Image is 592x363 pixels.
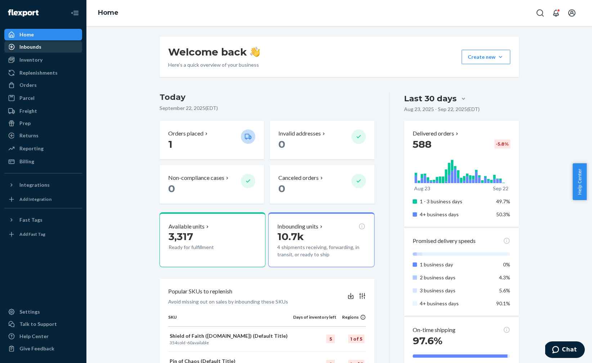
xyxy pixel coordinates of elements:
[19,231,45,237] div: Add Fast Tag
[4,179,82,191] button: Integrations
[4,156,82,167] a: Billing
[8,9,39,17] img: Flexport logo
[4,306,82,318] a: Settings
[413,129,460,138] button: Delivered orders
[19,345,54,352] div: Give Feedback
[278,138,285,150] span: 0
[277,222,318,231] p: Inbounding units
[4,41,82,53] a: Inbounds
[573,163,587,200] button: Help Center
[19,43,41,50] div: Inbounds
[348,335,364,343] div: 1 of 5
[168,298,288,305] p: Avoid missing out on sales by inbounding these SKUs
[270,121,374,159] button: Invalid addresses 0
[414,185,430,192] p: Aug 23
[19,94,35,102] div: Parcel
[420,261,491,268] p: 1 business day
[533,6,547,20] button: Open Search Box
[98,9,118,17] a: Home
[420,274,491,281] p: 2 business days
[420,287,491,294] p: 3 business days
[496,198,510,204] span: 49.7%
[19,56,42,63] div: Inventory
[19,308,40,315] div: Settings
[160,165,264,204] button: Non-compliance cases 0
[160,121,264,159] button: Orders placed 1
[19,69,58,76] div: Replenishments
[4,229,82,240] a: Add Fast Tag
[170,340,177,345] span: 354
[19,132,39,139] div: Returns
[496,300,510,306] span: 90.1%
[496,211,510,217] span: 50.3%
[4,92,82,104] a: Parcel
[336,314,366,320] div: Regions
[499,274,510,280] span: 4.3%
[168,314,293,326] th: SKU
[277,230,304,243] span: 10.7k
[168,174,224,182] p: Non-compliance cases
[169,244,235,251] p: Ready for fulfillment
[4,318,82,330] button: Talk to Support
[4,343,82,354] button: Give Feedback
[19,333,49,340] div: Help Center
[326,335,335,343] div: 5
[19,196,51,202] div: Add Integration
[160,212,265,267] button: Available units3,317Ready for fulfillment
[4,143,82,154] a: Reporting
[19,158,34,165] div: Billing
[169,230,193,243] span: 3,317
[404,93,457,104] div: Last 30 days
[4,67,82,79] a: Replenishments
[160,105,375,112] p: September 22, 2025 ( EDT )
[19,31,34,38] div: Home
[4,105,82,117] a: Freight
[170,340,292,346] p: sold · available
[4,194,82,205] a: Add Integration
[404,106,480,113] p: Aug 23, 2025 - Sep 22, 2025 ( EDT )
[19,120,31,127] div: Prep
[19,145,44,152] div: Reporting
[4,29,82,40] a: Home
[278,174,319,182] p: Canceled orders
[494,140,510,149] div: -5.8 %
[68,6,82,20] button: Close Navigation
[493,185,508,192] p: Sep 22
[4,130,82,141] a: Returns
[168,138,172,150] span: 1
[462,50,510,64] button: Create new
[168,45,260,58] h1: Welcome back
[19,181,50,189] div: Integrations
[420,211,491,218] p: 4+ business days
[413,335,443,347] span: 97.6%
[168,61,260,68] p: Here’s a quick overview of your business
[420,198,491,205] p: 1 - 3 business days
[413,326,456,334] p: On-time shipping
[565,6,579,20] button: Open account menu
[168,182,175,195] span: 0
[270,165,374,204] button: Canceled orders 0
[293,314,336,326] th: Days of inventory left
[19,216,42,223] div: Fast Tags
[413,138,431,150] span: 588
[413,237,476,245] p: Promised delivery speeds
[19,320,57,328] div: Talk to Support
[187,340,192,345] span: 60
[250,47,260,57] img: hand-wave emoji
[4,118,82,129] a: Prep
[545,341,585,359] iframe: Opens a widget where you can chat to one of our agents
[278,182,285,195] span: 0
[420,300,491,307] p: 4+ business days
[4,54,82,66] a: Inventory
[277,244,365,258] p: 4 shipments receiving, forwarding, in transit, or ready to ship
[19,81,37,89] div: Orders
[268,212,374,267] button: Inbounding units10.7k4 shipments receiving, forwarding, in transit, or ready to ship
[169,222,205,231] p: Available units
[278,129,321,138] p: Invalid addresses
[160,92,375,103] h3: Today
[168,129,203,138] p: Orders placed
[19,107,37,115] div: Freight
